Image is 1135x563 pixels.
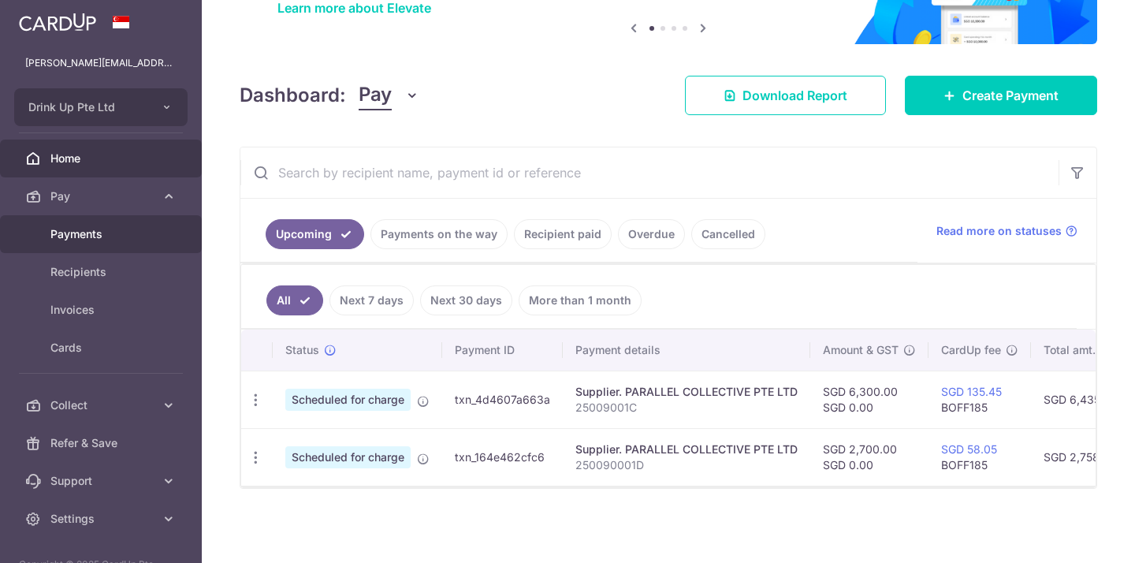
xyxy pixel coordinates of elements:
[240,147,1059,198] input: Search by recipient name, payment id or reference
[50,188,154,204] span: Pay
[50,226,154,242] span: Payments
[240,81,346,110] h4: Dashboard:
[359,80,419,110] button: Pay
[810,371,928,428] td: SGD 6,300.00 SGD 0.00
[285,342,319,358] span: Status
[50,511,154,527] span: Settings
[28,99,145,115] span: Drink Up Pte Ltd
[742,86,847,105] span: Download Report
[618,219,685,249] a: Overdue
[285,446,411,468] span: Scheduled for charge
[936,223,1062,239] span: Read more on statuses
[50,435,154,451] span: Refer & Save
[928,428,1031,486] td: BOFF185
[810,428,928,486] td: SGD 2,700.00 SGD 0.00
[563,330,810,371] th: Payment details
[575,384,798,400] div: Supplier. PARALLEL COLLECTIVE PTE LTD
[50,473,154,489] span: Support
[359,80,392,110] span: Pay
[691,219,765,249] a: Cancelled
[50,397,154,413] span: Collect
[50,302,154,318] span: Invoices
[442,428,563,486] td: txn_164e462cfc6
[329,285,414,315] a: Next 7 days
[19,13,96,32] img: CardUp
[420,285,512,315] a: Next 30 days
[50,340,154,356] span: Cards
[941,442,997,456] a: SGD 58.05
[823,342,899,358] span: Amount & GST
[514,219,612,249] a: Recipient paid
[266,285,323,315] a: All
[575,442,798,457] div: Supplier. PARALLEL COLLECTIVE PTE LTD
[1031,428,1129,486] td: SGD 2,758.05
[370,219,508,249] a: Payments on the way
[14,88,188,126] button: Drink Up Pte Ltd
[962,86,1059,105] span: Create Payment
[442,330,563,371] th: Payment ID
[575,400,798,416] p: 25009001C
[936,223,1077,239] a: Read more on statuses
[941,385,1002,398] a: SGD 135.45
[519,285,642,315] a: More than 1 month
[442,371,563,428] td: txn_4d4607a663a
[285,389,411,411] span: Scheduled for charge
[25,55,177,71] p: [PERSON_NAME][EMAIL_ADDRESS][DOMAIN_NAME]
[575,457,798,473] p: 250090001D
[905,76,1097,115] a: Create Payment
[266,219,364,249] a: Upcoming
[941,342,1001,358] span: CardUp fee
[1031,371,1129,428] td: SGD 6,435.45
[685,76,886,115] a: Download Report
[928,371,1031,428] td: BOFF185
[50,151,154,166] span: Home
[50,264,154,280] span: Recipients
[1044,342,1096,358] span: Total amt.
